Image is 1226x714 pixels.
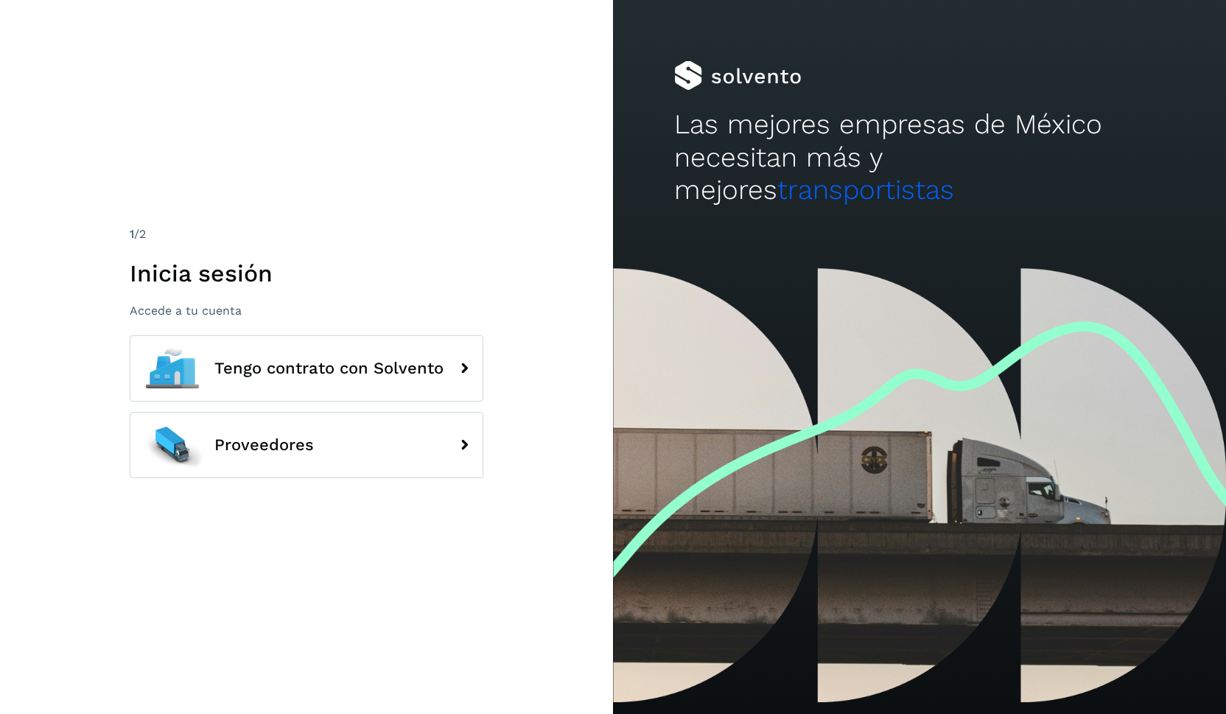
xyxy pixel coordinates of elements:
p: Accede a tu cuenta [130,304,483,318]
h1: Inicia sesión [130,259,483,287]
button: Proveedores [130,412,483,478]
span: 1 [130,227,134,241]
h2: Las mejores empresas de México necesitan más y mejores [674,108,1165,206]
span: Tengo contrato con Solvento [214,360,444,377]
button: Tengo contrato con Solvento [130,335,483,402]
span: transportistas [777,174,954,206]
span: Proveedores [214,436,314,454]
div: /2 [130,225,483,243]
